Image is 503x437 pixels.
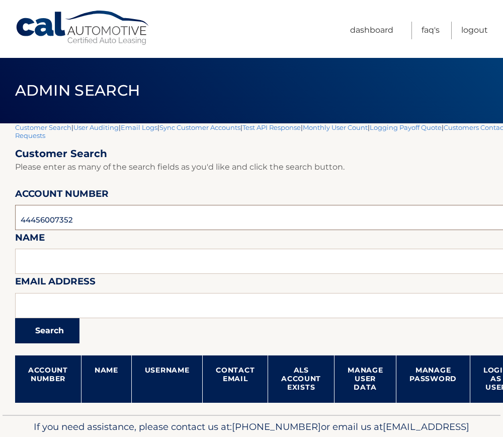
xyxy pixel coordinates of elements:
[396,355,470,403] th: Manage Password
[15,318,79,343] button: Search
[15,230,45,249] label: Name
[461,22,488,39] a: Logout
[15,10,151,46] a: Cal Automotive
[370,123,442,131] a: Logging Payoff Quote
[15,274,96,293] label: Email Address
[303,123,368,131] a: Monthly User Count
[73,123,119,131] a: User Auditing
[81,355,131,403] th: Name
[268,355,334,403] th: ALS Account Exists
[131,355,203,403] th: Username
[121,123,157,131] a: Email Logs
[159,123,240,131] a: Sync Customer Accounts
[350,22,393,39] a: Dashboard
[15,355,81,403] th: Account Number
[422,22,440,39] a: FAQ's
[334,355,396,403] th: Manage User Data
[242,123,301,131] a: Test API Response
[203,355,268,403] th: Contact Email
[15,123,71,131] a: Customer Search
[232,421,321,432] span: [PHONE_NUMBER]
[15,186,109,205] label: Account Number
[15,81,140,100] span: Admin Search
